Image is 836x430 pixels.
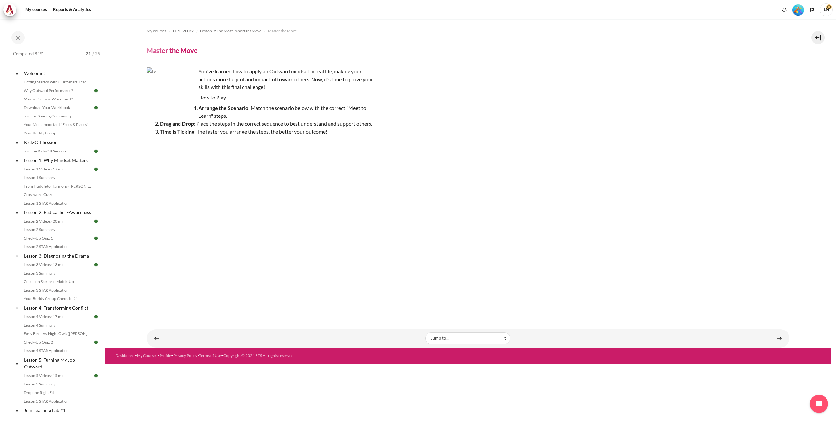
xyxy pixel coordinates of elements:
[14,407,20,414] span: Collapse
[22,347,93,355] a: Lesson 4 STAR Application
[22,372,93,380] a: Lesson 5 Videos (15 min.)
[147,28,166,34] span: My courses
[200,27,261,35] a: Lesson 9: The Most Important Move
[147,67,376,91] p: You’ve learned how to apply an Outward mindset in real life, making your actions more helpful and...
[147,46,198,55] h4: Master the Move
[22,295,93,303] a: Your Buddy Group Check-In #1
[14,360,20,367] span: Collapse
[23,251,93,260] a: Lesson 3: Diagnosing the Drama
[160,353,171,358] a: Profile
[199,94,226,100] u: How to Play
[199,105,248,111] strong: Arrange the Scenario
[22,321,93,329] a: Lesson 4 Summary
[137,353,157,358] a: My Courses
[160,120,376,128] li: : Place the steps in the correct sequence to best understand and support others.
[93,148,99,154] img: Done
[93,105,99,111] img: Done
[779,5,789,15] div: Show notification window with no new notifications
[22,78,93,86] a: Getting Started with Our 'Smart-Learning' Platform
[160,128,194,134] strong: Time is Ticking
[93,235,99,241] img: Done
[22,389,93,397] a: Drop the Right Fit
[173,353,197,358] a: Privacy Policy
[93,339,99,345] img: Done
[268,28,297,34] span: Master the Move
[22,147,93,155] a: Join the Kick-Off Session
[92,51,100,57] span: / 25
[22,182,93,190] a: From Huddle to Harmony ([PERSON_NAME]'s Story)
[86,51,91,57] span: 21
[22,278,93,286] a: Collusion Scenario Match-Up
[22,286,93,294] a: Lesson 3 STAR Application
[22,165,93,173] a: Lesson 1 Videos (17 min.)
[22,129,93,137] a: Your Buddy Group!
[820,3,833,16] a: User menu
[23,156,93,165] a: Lesson 1: Why Mindset Matters
[93,373,99,379] img: Done
[93,166,99,172] img: Done
[147,26,789,36] nav: Navigation bar
[23,138,93,147] a: Kick-Off Session
[14,305,20,311] span: Collapse
[820,3,833,16] span: LN
[3,3,20,16] a: Architeck Architeck
[22,226,93,234] a: Lesson 2 Summary
[14,139,20,146] span: Collapse
[93,88,99,94] img: Done
[160,104,376,120] li: : Match the scenario below with the correct "Meet to Learn" steps.
[14,70,20,77] span: Collapse
[14,209,20,216] span: Collapse
[22,174,93,182] a: Lesson 1 Summary
[14,253,20,259] span: Collapse
[22,261,93,269] a: Lesson 3 Videos (13 min.)
[115,353,514,359] div: • • • • •
[23,3,49,16] a: My courses
[147,67,196,116] img: fg
[22,330,93,338] a: Early Birds vs. Night Owls ([PERSON_NAME]'s Story)
[51,3,93,16] a: Reports & Analytics
[93,314,99,320] img: Done
[807,5,817,15] button: Languages
[23,303,93,312] a: Lesson 4: Transforming Conflict
[23,406,93,415] a: Join Learning Lab #1
[790,4,807,16] a: Level #5
[14,157,20,164] span: Collapse
[223,353,294,358] a: Copyright © 2024 BTS All rights reserved
[22,87,93,95] a: Why Outward Performance?
[22,199,93,207] a: Lesson 1 STAR Application
[160,128,376,135] li: : The faster you arrange the steps, the better your outcome!
[22,380,93,388] a: Lesson 5 Summary
[22,191,93,199] a: Crossword Craze
[268,27,297,35] a: Master the Move
[773,332,786,345] a: Lesson 9 STAR Application ►
[93,262,99,268] img: Done
[792,4,804,16] img: Level #5
[22,95,93,103] a: Mindset Survey: Where am I?
[93,218,99,224] img: Done
[22,112,93,120] a: Join the Sharing Community
[22,397,93,405] a: Lesson 5 STAR Application
[13,51,43,57] span: Completed 84%
[173,28,194,34] span: OPO VN B2
[173,27,194,35] a: OPO VN B2
[160,120,194,127] strong: Drag and Drop
[200,28,261,34] span: Lesson 9: The Most Important Move
[147,27,166,35] a: My courses
[22,234,93,242] a: Check-Up Quiz 1
[22,121,93,129] a: Your Most Important "Faces & Places"
[23,208,93,217] a: Lesson 2: Radical Self-Awareness
[147,145,789,310] iframe: Master the Move
[199,353,221,358] a: Terms of Use
[23,355,93,371] a: Lesson 5: Turning My Job Outward
[115,353,135,358] a: Dashboard
[22,243,93,251] a: Lesson 2 STAR Application
[23,69,93,78] a: Welcome!
[5,5,14,15] img: Architeck
[22,338,93,346] a: Check-Up Quiz 2
[22,104,93,112] a: Download Your Workbook
[22,313,93,321] a: Lesson 4 Videos (17 min.)
[22,217,93,225] a: Lesson 2 Videos (20 min.)
[22,269,93,277] a: Lesson 3 Summary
